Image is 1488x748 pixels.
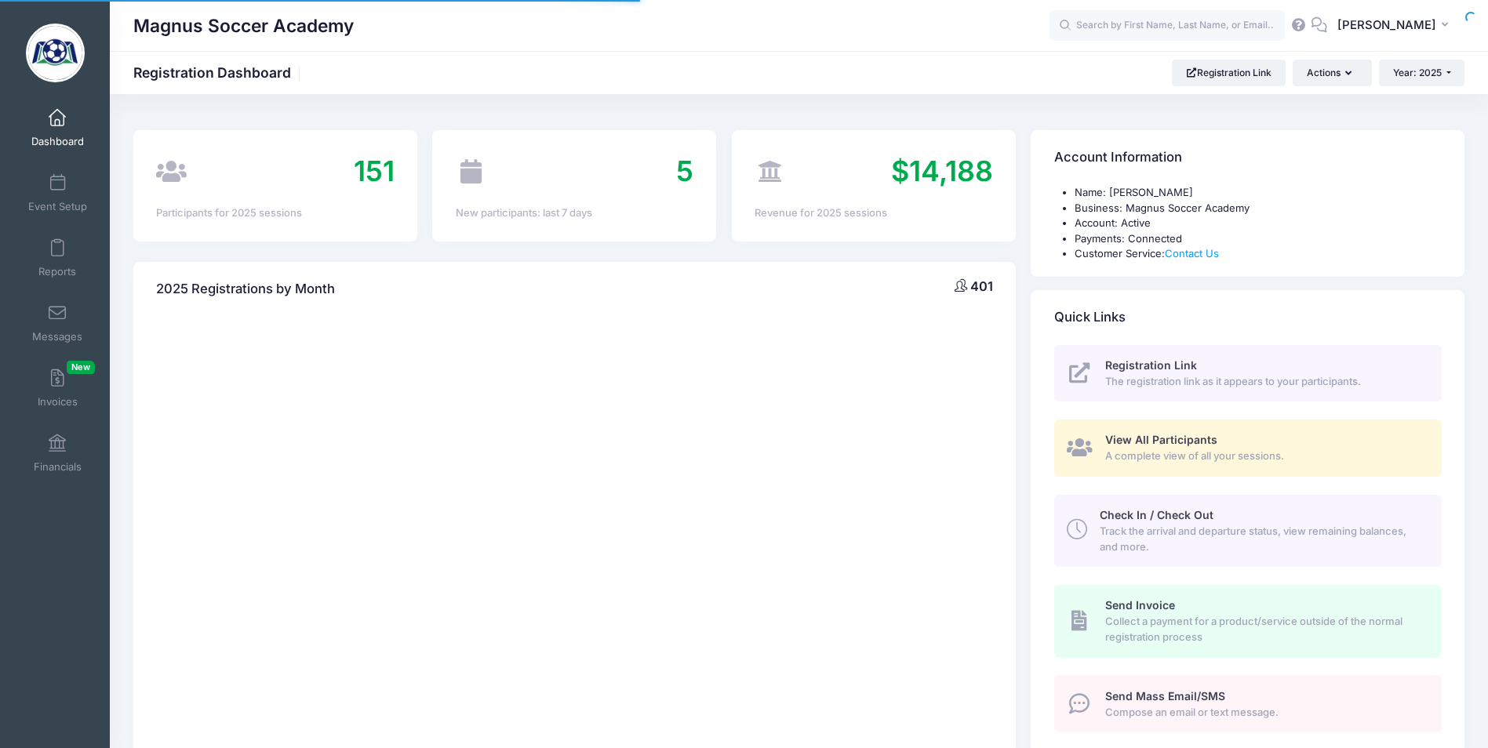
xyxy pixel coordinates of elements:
li: Customer Service: [1075,246,1442,262]
li: Business: Magnus Soccer Academy [1075,201,1442,216]
span: Registration Link [1105,358,1197,372]
button: Year: 2025 [1379,60,1464,86]
span: The registration link as it appears to your participants. [1105,374,1424,390]
button: Actions [1293,60,1371,86]
span: Reports [38,265,76,278]
a: Event Setup [20,165,95,220]
span: Invoices [38,395,78,408]
span: New [67,361,95,374]
img: Magnus Soccer Academy [26,24,85,82]
span: [PERSON_NAME] [1337,16,1436,34]
a: Dashboard [20,100,95,155]
span: Track the arrival and departure status, view remaining balances, and more. [1100,524,1424,554]
span: View All Participants [1105,433,1217,446]
a: Registration Link The registration link as it appears to your participants. [1054,345,1442,402]
a: View All Participants A complete view of all your sessions. [1054,419,1442,477]
span: Messages [32,330,82,343]
li: Payments: Connected [1075,231,1442,247]
h4: Account Information [1054,136,1182,180]
span: Check In / Check Out [1100,508,1213,521]
button: [PERSON_NAME] [1327,8,1464,44]
span: 5 [676,154,693,188]
span: Collect a payment for a product/service outside of the normal registration process [1105,614,1424,645]
h4: Quick Links [1054,295,1126,340]
div: New participants: last 7 days [456,205,693,221]
span: 401 [970,278,993,294]
span: Compose an email or text message. [1105,705,1424,721]
a: Send Invoice Collect a payment for a product/service outside of the normal registration process [1054,585,1442,657]
a: Send Mass Email/SMS Compose an email or text message. [1054,675,1442,732]
span: $14,188 [891,154,993,188]
a: Check In / Check Out Track the arrival and departure status, view remaining balances, and more. [1054,495,1442,567]
a: Registration Link [1172,60,1286,86]
h1: Magnus Soccer Academy [133,8,354,44]
div: Participants for 2025 sessions [156,205,394,221]
span: Dashboard [31,135,84,148]
span: 151 [354,154,395,188]
a: InvoicesNew [20,361,95,416]
a: Financials [20,426,95,481]
span: Financials [34,460,82,474]
span: Year: 2025 [1393,67,1442,78]
li: Name: [PERSON_NAME] [1075,185,1442,201]
a: Messages [20,296,95,350]
h4: 2025 Registrations by Month [156,267,335,311]
span: Event Setup [28,200,87,213]
a: Reports [20,231,95,285]
div: Revenue for 2025 sessions [755,205,992,221]
span: Send Invoice [1105,598,1175,612]
h1: Registration Dashboard [133,64,304,81]
input: Search by First Name, Last Name, or Email... [1050,10,1285,42]
a: Contact Us [1165,247,1219,260]
li: Account: Active [1075,216,1442,231]
span: Send Mass Email/SMS [1105,689,1225,703]
span: A complete view of all your sessions. [1105,448,1424,464]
